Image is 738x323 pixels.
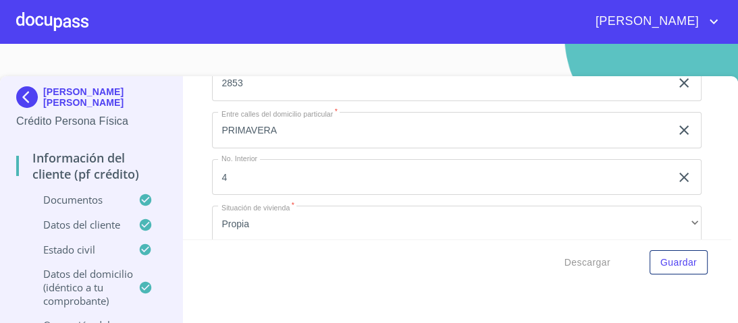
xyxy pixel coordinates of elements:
[16,113,166,129] p: Crédito Persona Física
[585,11,722,32] button: account of current user
[585,11,706,32] span: [PERSON_NAME]
[676,75,692,91] button: clear input
[16,267,138,307] p: Datos del domicilio (idéntico a tu comprobante)
[16,243,138,256] p: Estado Civil
[660,254,697,271] span: Guardar
[16,150,166,182] p: Información del cliente (PF crédito)
[16,193,138,206] p: Documentos
[16,86,43,108] img: Docupass spot blue
[676,169,692,185] button: clear input
[16,86,166,113] div: [PERSON_NAME] [PERSON_NAME]
[43,86,166,108] p: [PERSON_NAME] [PERSON_NAME]
[564,254,610,271] span: Descargar
[676,122,692,138] button: clear input
[212,206,702,242] div: Propia
[650,250,708,275] button: Guardar
[559,250,616,275] button: Descargar
[16,218,138,231] p: Datos del cliente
